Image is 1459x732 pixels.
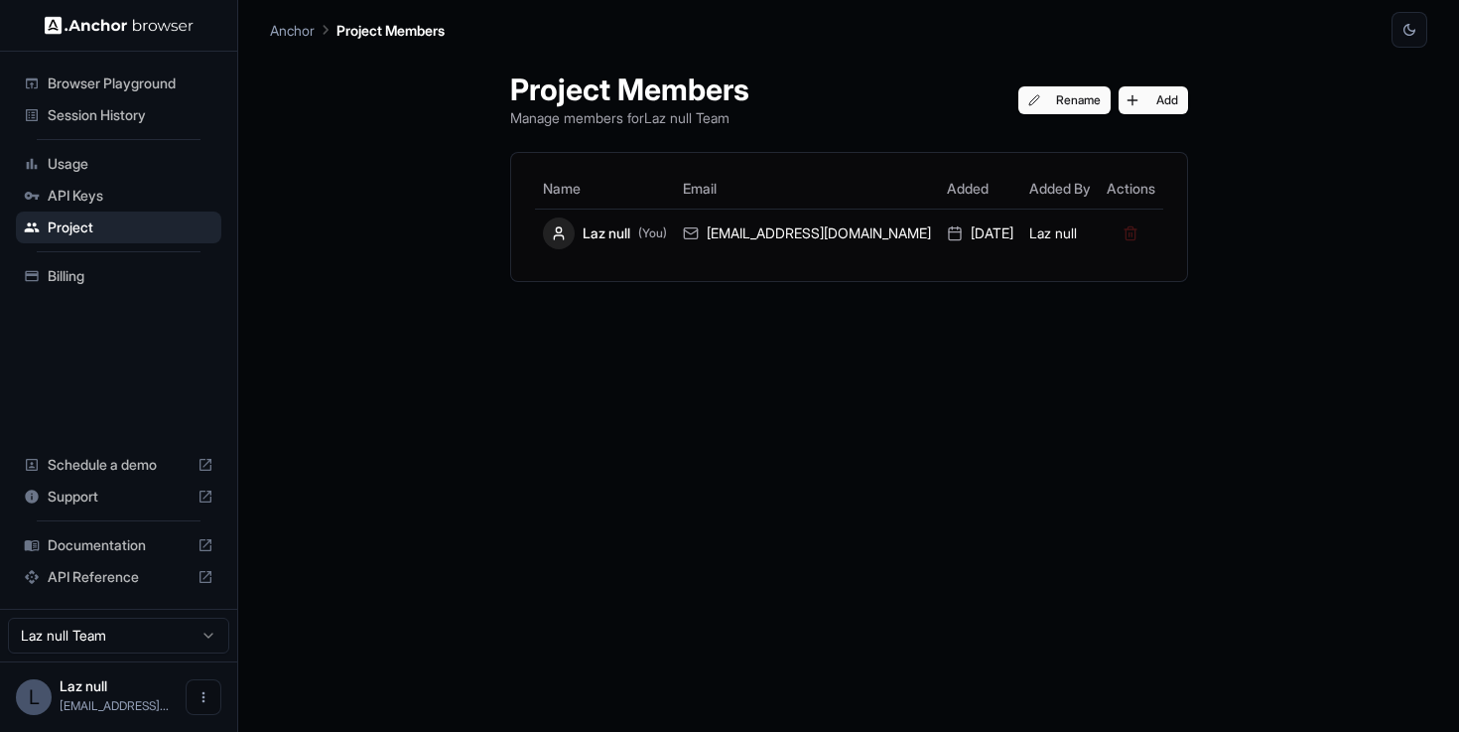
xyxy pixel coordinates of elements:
div: Documentation [16,529,221,561]
span: Usage [48,154,213,174]
th: Name [535,169,675,209]
img: Anchor Logo [45,16,194,35]
div: [DATE] [947,223,1013,243]
span: (You) [638,225,667,241]
p: Manage members for Laz null Team [510,107,749,128]
span: Support [48,487,190,507]
button: Rename [1018,86,1111,114]
th: Actions [1099,169,1163,209]
button: Open menu [186,679,221,715]
span: Schedule a demo [48,455,190,475]
span: Laz null [60,677,107,694]
div: API Keys [16,180,221,212]
div: [EMAIL_ADDRESS][DOMAIN_NAME] [683,223,931,243]
span: Browser Playground [48,73,213,93]
th: Added [939,169,1021,209]
button: Add [1119,86,1188,114]
span: API Keys [48,186,213,206]
p: Project Members [336,20,445,41]
div: Billing [16,260,221,292]
div: Browser Playground [16,68,221,99]
div: Support [16,481,221,512]
p: Anchor [270,20,315,41]
span: Documentation [48,535,190,555]
th: Added By [1021,169,1099,209]
div: Usage [16,148,221,180]
td: Laz null [1021,209,1099,257]
h1: Project Members [510,72,749,107]
div: Session History [16,99,221,131]
div: Laz null [543,218,667,249]
div: Schedule a demo [16,449,221,481]
span: API Reference [48,567,190,587]
th: Email [675,169,939,209]
nav: breadcrumb [270,19,445,41]
span: Project [48,218,213,237]
span: Session History [48,105,213,125]
span: Billing [48,266,213,286]
div: API Reference [16,561,221,593]
div: L [16,679,52,715]
span: dimazkid@gmail.com [60,698,169,713]
div: Project [16,212,221,243]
